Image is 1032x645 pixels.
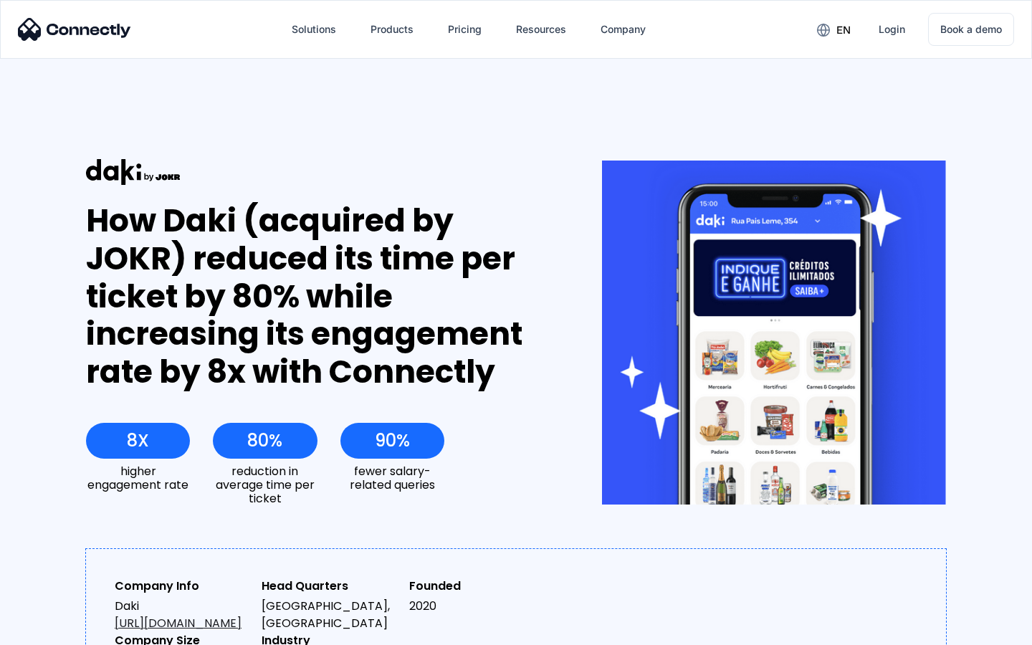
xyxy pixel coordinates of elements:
div: How Daki (acquired by JOKR) reduced its time per ticket by 80% while increasing its engagement ra... [86,202,550,391]
div: en [836,20,851,40]
div: reduction in average time per ticket [213,464,317,506]
div: Head Quarters [262,578,397,595]
a: Pricing [436,12,493,47]
a: Login [867,12,917,47]
div: 8X [127,431,149,451]
img: Connectly Logo [18,18,131,41]
div: Solutions [292,19,336,39]
div: Products [371,19,414,39]
aside: Language selected: English [14,620,86,640]
div: Founded [409,578,545,595]
div: 80% [247,431,282,451]
div: Daki [115,598,250,632]
div: Login [879,19,905,39]
div: 90% [375,431,410,451]
ul: Language list [29,620,86,640]
div: higher engagement rate [86,464,190,492]
a: Book a demo [928,13,1014,46]
div: Resources [516,19,566,39]
div: Pricing [448,19,482,39]
div: fewer salary-related queries [340,464,444,492]
div: 2020 [409,598,545,615]
div: Company [601,19,646,39]
div: Company Info [115,578,250,595]
a: [URL][DOMAIN_NAME] [115,615,242,631]
div: [GEOGRAPHIC_DATA], [GEOGRAPHIC_DATA] [262,598,397,632]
